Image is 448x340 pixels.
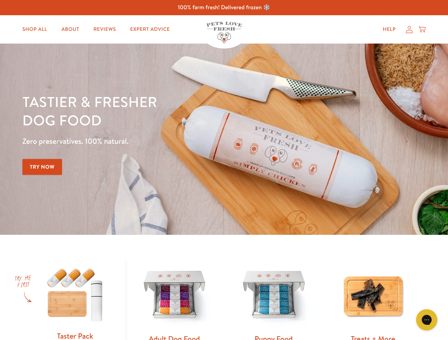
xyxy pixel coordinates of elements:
[22,92,291,129] h1: Tastier & fresher dog food
[17,22,53,36] a: Shop All
[88,22,121,36] a: Reviews
[206,22,242,43] img: Pets Love Fresh
[22,159,62,175] a: Try Now
[377,22,402,36] a: Help
[125,22,176,36] a: Expert Advice
[56,22,85,36] a: About
[413,307,441,333] iframe: Gorgias live chat messenger
[22,135,291,148] p: Zero preservatives. 100% natural.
